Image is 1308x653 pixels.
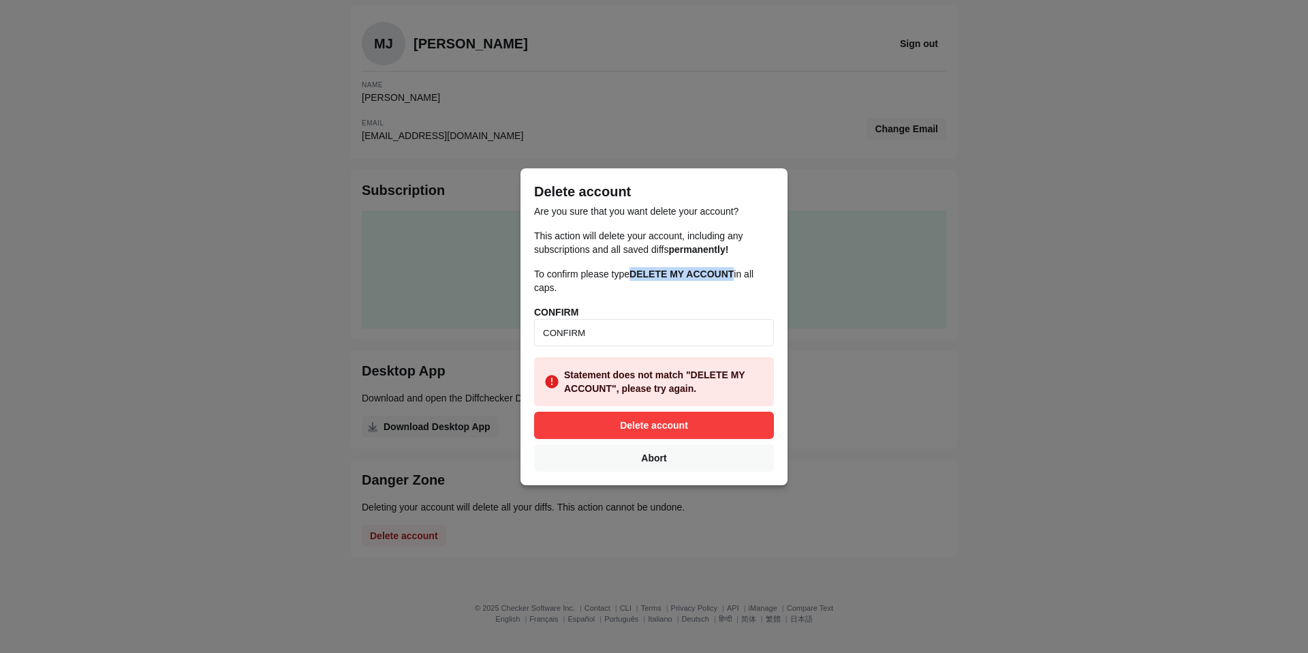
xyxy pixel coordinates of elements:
[534,267,774,294] p: To confirm please type in all caps.
[564,368,763,395] div: Statement does not match "DELETE MY ACCOUNT", please try again.
[534,229,774,256] p: This action will delete your account, including any subscriptions and all saved diffs
[534,444,774,472] button: Abort
[534,204,774,218] p: Are you sure that you want delete your account?
[534,182,774,204] h2: Delete account
[534,412,774,439] button: Delete account
[534,307,578,318] strong: CONFIRM
[617,419,691,432] span: Delete account
[638,451,669,465] span: Abort
[629,269,734,279] strong: DELETE MY ACCOUNT
[668,244,728,255] strong: permanently!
